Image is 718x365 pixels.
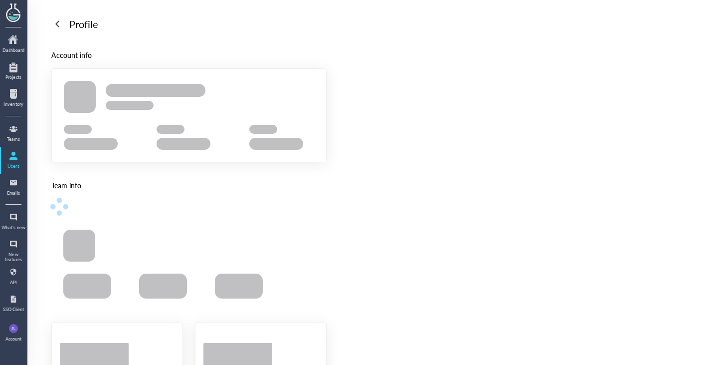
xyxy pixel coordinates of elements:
[1,59,26,84] a: Projects
[1,191,26,196] div: Emails
[1,291,26,316] a: SSO Client
[1,102,26,107] div: Inventory
[1,148,26,173] a: Users
[1,264,26,289] a: API
[1,75,26,80] div: Projects
[5,337,21,342] div: Account
[1,164,26,169] div: Users
[1,280,26,285] div: API
[1,175,26,200] a: Emails
[1,48,26,53] div: Dashboard
[51,180,327,191] div: Team info
[11,324,15,333] span: JL
[1,225,26,230] div: What's new
[1,252,26,263] div: New features
[1,236,26,262] a: New features
[1,137,26,142] div: Teams
[1,307,26,312] div: SSO Client
[1,86,26,111] a: Inventory
[1,32,26,57] a: Dashboard
[1,209,26,234] a: What's new
[51,16,98,32] a: Profile
[1,121,26,146] a: Teams
[51,49,327,60] div: Account info
[69,16,98,32] div: Profile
